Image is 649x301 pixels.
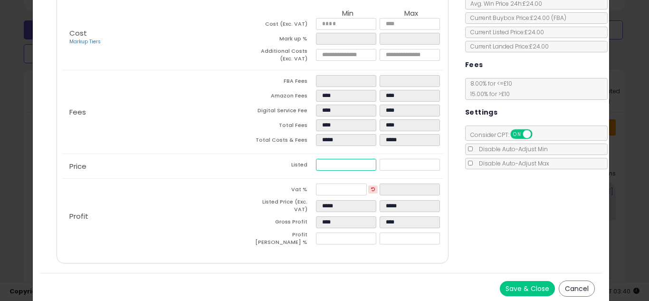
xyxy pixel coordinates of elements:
[252,198,316,216] td: Listed Price (Exc. VAT)
[511,130,523,138] span: ON
[252,159,316,174] td: Listed
[465,107,497,118] h5: Settings
[252,18,316,33] td: Cost (Exc. VAT)
[466,131,545,139] span: Consider CPT:
[252,134,316,149] td: Total Costs & Fees
[252,48,316,65] td: Additional Costs (Exc. VAT)
[252,184,316,198] td: Vat %
[62,29,253,46] p: Cost
[500,281,555,296] button: Save & Close
[380,10,443,18] th: Max
[252,90,316,105] td: Amazon Fees
[69,38,101,45] a: Markup Tiers
[466,28,544,36] span: Current Listed Price: £24.00
[466,14,566,22] span: Current Buybox Price:
[252,105,316,119] td: Digital Service Fee
[474,145,548,153] span: Disable Auto-Adjust Min
[252,216,316,231] td: Gross Profit
[465,59,483,71] h5: Fees
[316,10,380,18] th: Min
[252,119,316,134] td: Total Fees
[252,231,316,249] td: Profit [PERSON_NAME] %
[466,79,512,98] span: 8.00 % for <= £10
[252,33,316,48] td: Mark up %
[474,159,549,167] span: Disable Auto-Adjust Max
[252,75,316,90] td: FBA Fees
[559,281,595,297] button: Cancel
[466,90,510,98] span: 15.00 % for > £10
[62,163,253,170] p: Price
[62,213,253,220] p: Profit
[530,14,566,22] span: £24.00
[531,130,546,138] span: OFF
[466,42,549,50] span: Current Landed Price: £24.00
[62,108,253,116] p: Fees
[551,14,566,22] span: ( FBA )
